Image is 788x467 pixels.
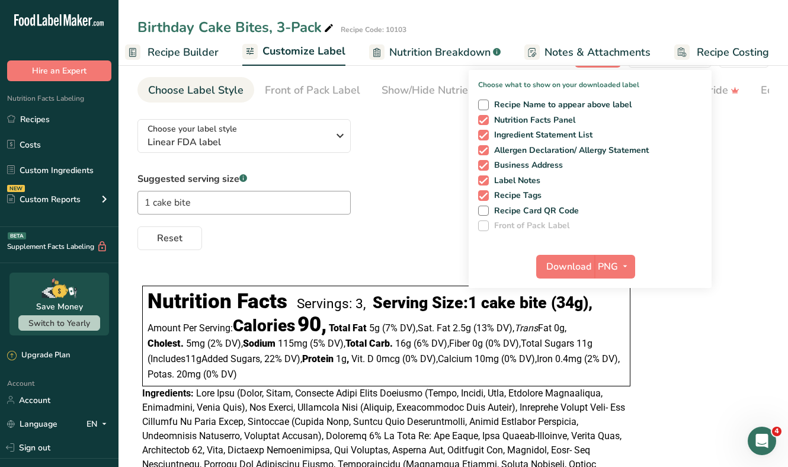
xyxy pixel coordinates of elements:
span: Total Carb. [345,338,393,349]
span: Cholest. [148,338,184,349]
span: 0g [472,338,483,349]
span: Fat [514,322,552,334]
span: ‏(6% DV) [414,338,449,349]
span: ‏(0% DV) [402,353,438,364]
span: Includes Added Sugars [148,353,262,364]
span: Recipe Name to appear above label [489,100,632,110]
span: , [519,338,521,349]
a: Notes & Attachments [524,39,651,66]
a: Nutrition Breakdown [369,39,501,66]
span: , [618,353,620,364]
span: ‏(0% DV) [501,353,537,364]
span: Linear FDA label [148,135,328,149]
span: , [260,353,262,364]
span: , [436,353,438,364]
span: 0g [554,322,565,334]
span: , [300,353,302,364]
span: PNG [598,260,618,274]
span: ‏(5% DV) [310,338,345,349]
span: 0.4mg [555,353,582,364]
span: , [241,338,243,349]
span: Front of Pack Label [489,220,570,231]
span: 90, [297,312,326,337]
a: Language [7,414,57,434]
div: Show/Hide Nutrients [382,82,483,98]
span: 16g [395,338,411,349]
span: , [347,353,349,364]
span: ‏22% DV) [264,353,302,364]
div: Choose Label Style [148,82,244,98]
span: 5mg [186,338,205,349]
span: , [344,338,345,349]
span: Vit. D [351,353,374,364]
span: , [535,353,537,364]
div: Amount Per Serving: [148,318,326,335]
span: ‏(2% DV) [584,353,620,364]
span: Recipe Card QR Code [489,206,579,216]
span: Allergen Declaration/ Allergy Statement [489,145,649,156]
span: Ingredients: [142,388,194,399]
span: Nutrition Facts Panel [489,115,576,126]
div: Birthday Cake Bites, 3-Pack [137,17,336,38]
span: , [447,338,449,349]
div: Save Money [36,300,83,313]
span: 5g [369,322,380,334]
span: Ingredient Statement List [489,130,593,140]
span: Calcium [438,353,472,364]
p: Choose what to show on your downloaded label [469,70,712,90]
span: Total Sugars [521,338,574,349]
div: NEW [7,185,25,192]
span: Recipe Builder [148,44,219,60]
div: Servings: 3, [297,296,366,312]
div: Manual Label Override [615,82,739,98]
span: Label Notes [489,175,541,186]
div: Upgrade Plan [7,350,70,362]
span: Business Address [489,160,563,171]
span: Fiber [449,338,470,349]
span: Customize Label [262,43,345,59]
div: BETA [8,232,26,239]
span: ‏(13% DV) [473,322,514,334]
span: Calories [233,316,295,335]
span: Choose your label style [148,123,237,135]
span: 11g [576,338,592,349]
span: 11g [185,353,201,364]
div: Custom Reports [7,193,81,206]
a: Recipe Builder [125,39,219,66]
label: Suggested serving size [137,172,351,186]
a: Customize Label [242,38,345,66]
span: 115mg [278,338,307,349]
iframe: Intercom live chat [748,427,776,455]
span: 0mcg [376,353,400,364]
span: 1g [336,353,347,364]
button: Switch to Yearly [18,315,100,331]
span: 20mg [177,369,201,380]
span: Total Fat [329,322,367,334]
i: Trans [514,322,538,334]
div: Nutrition Facts [148,289,287,314]
span: ‏(2% DV) [207,338,243,349]
span: , [565,322,566,334]
div: EN [87,417,111,431]
button: Download [536,255,594,279]
div: Recipe Code: 10103 [341,24,406,35]
span: 4 [772,427,781,436]
button: PNG [594,255,635,279]
span: 2.5g [453,322,471,334]
span: Reset [157,231,182,245]
button: Reset [137,226,202,250]
span: Notes & Attachments [544,44,651,60]
div: Front of Pack Label [265,82,360,98]
span: Recipe Tags [489,190,542,201]
span: Download [546,260,591,274]
span: ‏(0% DV) [203,369,237,380]
span: Sat. Fat [418,322,450,334]
button: Choose your label style Linear FDA label [137,119,351,153]
div: Serving Size: , [373,293,592,312]
span: ‏(0% DV) [485,338,521,349]
span: Switch to Yearly [28,318,90,329]
span: Sodium [243,338,276,349]
span: Iron [537,353,553,364]
span: ( [148,353,150,364]
span: Recipe Costing [697,44,769,60]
